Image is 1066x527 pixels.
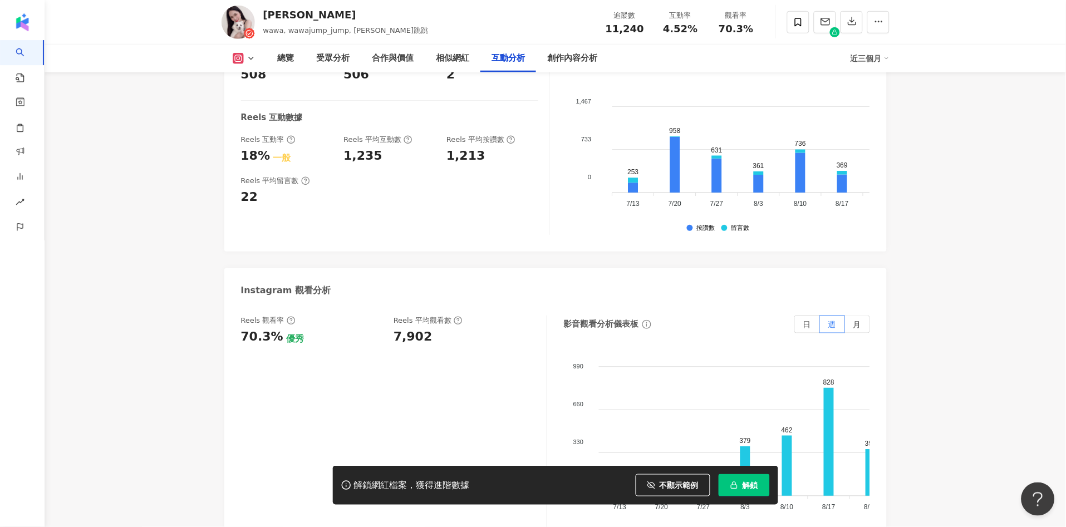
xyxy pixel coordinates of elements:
div: 留言數 [731,225,749,232]
tspan: 7/20 [669,200,682,208]
tspan: 8/10 [794,200,807,208]
tspan: 733 [581,135,591,142]
div: 7,902 [394,328,433,346]
tspan: 7/20 [655,503,669,511]
div: Reels 平均留言數 [241,176,310,186]
span: 70.3% [719,23,753,35]
div: 合作與價值 [372,52,414,65]
span: 日 [803,320,811,329]
div: 1,213 [446,147,485,165]
tspan: 8/3 [741,503,750,511]
button: 解鎖 [719,474,770,496]
div: Reels 觀看率 [241,316,296,326]
span: wawa, wawajump_jump, [PERSON_NAME]跳跳 [263,26,429,35]
tspan: 8/17 [823,503,836,511]
tspan: 990 [573,363,583,370]
div: Reels 平均觀看數 [394,316,463,326]
div: 互動率 [660,10,702,21]
div: Reels 互動率 [241,135,296,145]
div: 22 [241,189,258,206]
tspan: 8/17 [836,200,849,208]
tspan: 7/13 [627,200,640,208]
div: 70.3% [241,328,283,346]
div: 相似網紅 [436,52,470,65]
tspan: 7/27 [710,200,724,208]
tspan: 8/3 [754,200,764,208]
div: 互動分析 [492,52,525,65]
tspan: 7/27 [697,503,710,511]
button: 不顯示範例 [636,474,710,496]
div: Reels 平均互動數 [343,135,412,145]
div: 影音觀看分析儀表板 [564,318,639,330]
div: 觀看率 [715,10,758,21]
div: Reels 互動數據 [241,112,303,124]
span: 解鎖 [743,481,758,490]
span: 4.52% [663,23,697,35]
img: logo icon [13,13,31,31]
a: search [16,40,38,83]
span: info-circle [641,318,653,331]
div: 508 [241,66,267,83]
div: 18% [241,147,271,165]
div: 2 [446,66,455,83]
tspan: 1,467 [576,97,592,104]
tspan: 8/10 [781,503,794,511]
tspan: 8/24 [864,503,878,511]
tspan: 0 [588,173,591,180]
div: 優秀 [286,333,304,345]
img: KOL Avatar [222,6,255,39]
div: Instagram 觀看分析 [241,284,331,297]
tspan: 7/13 [613,503,627,511]
div: [PERSON_NAME] [263,8,429,22]
div: 追蹤數 [604,10,646,21]
span: 11,240 [606,23,644,35]
tspan: 660 [573,401,583,407]
div: 創作內容分析 [548,52,598,65]
tspan: 330 [573,439,583,445]
div: Reels 平均按讚數 [446,135,515,145]
div: 1,235 [343,147,382,165]
div: 總覽 [278,52,294,65]
span: 週 [828,320,836,329]
div: 解鎖網紅檔案，獲得進階數據 [354,480,470,491]
div: 一般 [273,152,291,164]
span: rise [16,191,24,216]
div: 受眾分析 [317,52,350,65]
span: 不顯示範例 [660,481,699,490]
div: 按讚數 [696,225,715,232]
div: 近三個月 [851,50,890,67]
div: 506 [343,66,369,83]
span: 月 [853,320,861,329]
